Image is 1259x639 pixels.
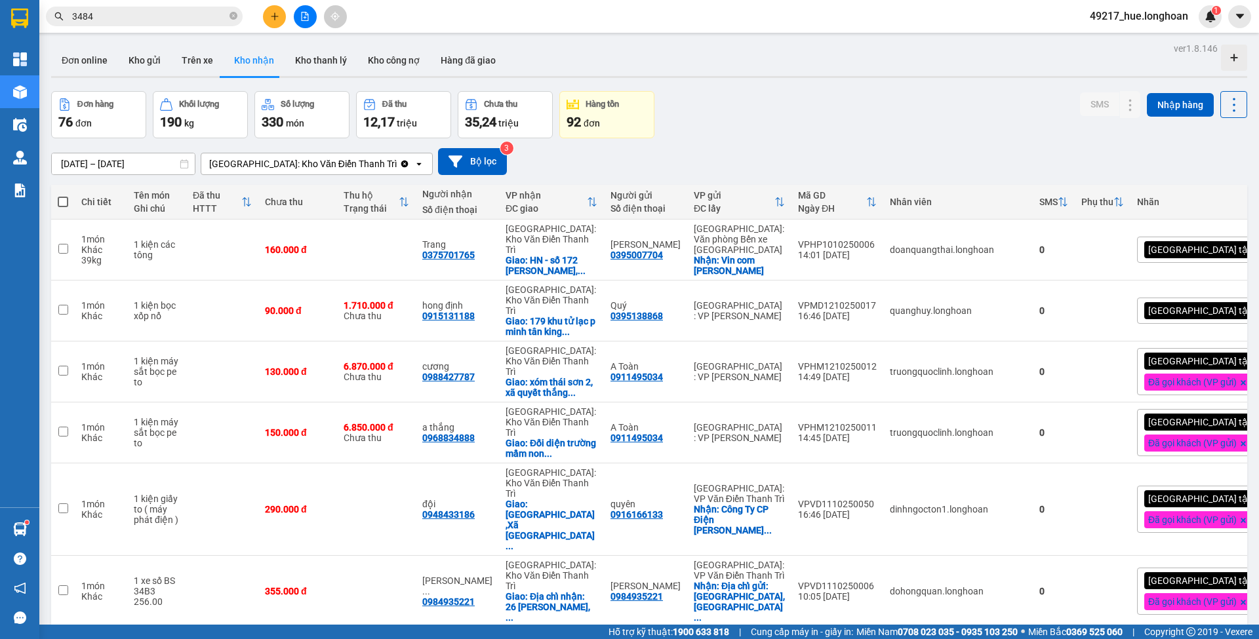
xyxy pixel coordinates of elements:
div: 0395138868 [610,311,663,321]
div: 1 kiện máy sắt bọc pe to [134,417,180,448]
div: Tên món [134,190,180,201]
div: 0 [1039,305,1068,316]
div: dinhngocton1.longhoan [890,504,1026,514]
div: [GEOGRAPHIC_DATA] : VP [PERSON_NAME] [694,300,785,321]
sup: 1 [1212,6,1221,15]
div: 6.850.000 đ [344,422,409,433]
div: 0948433186 [422,509,475,520]
th: Toggle SortBy [1033,185,1075,220]
div: 1 món [81,499,121,509]
span: close-circle [230,12,237,20]
span: ... [568,387,576,398]
div: Trang [422,239,492,250]
div: 290.000 đ [265,504,330,514]
div: 0395007704 [610,250,663,260]
div: 14:45 [DATE] [798,433,877,443]
span: close-circle [230,10,237,23]
div: 14:49 [DATE] [798,372,877,382]
div: Giao: Địa chỉ nhận: 26 Lý Thánh Tông, Lê Thanh Nghị, Hải dương [506,591,597,623]
img: warehouse-icon [13,118,27,132]
th: Toggle SortBy [337,185,416,220]
div: Nguyễn Thành Công [422,575,492,596]
div: quanghuy.longhoan [890,305,1026,316]
div: Thu hộ [344,190,399,201]
div: Giao: Thôn Chấn Đông ,Xã Hoàn Long, yên mỹ Hưng Yên, [506,499,597,551]
div: 16:46 [DATE] [798,311,877,321]
div: Ngày ĐH [798,203,866,214]
span: plus [270,12,279,21]
div: [GEOGRAPHIC_DATA]: VP Văn Điển Thanh Trì [694,483,785,504]
div: dohongquan.longhoan [890,586,1026,596]
button: Trên xe [171,45,224,76]
div: A Toàn [610,361,681,372]
div: [GEOGRAPHIC_DATA]: Kho Văn Điển Thanh Trì [506,284,597,316]
button: SMS [1080,92,1119,116]
div: Khác [81,372,121,382]
span: | [739,625,741,639]
button: Đơn online [51,45,118,76]
div: VP nhận [506,190,587,201]
div: [GEOGRAPHIC_DATA]: Kho Văn Điển Thanh Trì [506,223,597,255]
button: Kho thanh lý [285,45,357,76]
button: aim [324,5,347,28]
div: 39 kg [81,255,121,265]
sup: 1 [25,520,29,524]
div: Khác [81,311,121,321]
div: Người nhận [422,189,492,199]
div: Chưa thu [265,197,330,207]
span: ... [544,448,552,459]
div: VPHM1210250011 [798,422,877,433]
div: 0 [1039,427,1068,438]
div: Khác [81,509,121,520]
span: ... [764,525,772,535]
div: Số điện thoại [610,203,681,214]
div: 160.000 đ [265,244,330,255]
span: 92 [567,114,581,130]
div: Phụ thu [1081,197,1113,207]
div: [GEOGRAPHIC_DATA]: VP Văn Điển Thanh Trì [694,560,785,581]
button: Nhập hàng [1147,93,1214,117]
div: 1 món [81,422,121,433]
div: Nhân viên [890,197,1026,207]
div: VPHM1210250012 [798,361,877,372]
div: Nhận: Vin com Hạ Long [694,255,785,276]
div: Khác [81,244,121,255]
div: Giao: HN - số 172 Nguyễn Ngọc nại, Phương Liệt , Thanh Xuân , [506,255,597,276]
div: VPVD1110250006 [798,581,877,591]
div: Người gửi [610,190,681,201]
img: icon-new-feature [1205,10,1216,22]
strong: 0708 023 035 - 0935 103 250 [898,627,1018,637]
span: Đã gọi khách (VP gửi) [1148,437,1237,449]
div: Đã thu [382,100,407,109]
span: triệu [498,118,519,128]
div: truongquoclinh.longhoan [890,366,1026,377]
div: [GEOGRAPHIC_DATA]: Kho Văn Điển Thanh Trì [506,560,597,591]
input: Selected Hà Nội: Kho Văn Điển Thanh Trì. [398,157,399,170]
div: 0915131188 [422,311,475,321]
img: dashboard-icon [13,52,27,66]
div: VPMD1210250017 [798,300,877,311]
div: 0984935221 [422,596,475,607]
input: Tìm tên, số ĐT hoặc mã đơn [72,9,227,24]
span: message [14,611,26,624]
div: [GEOGRAPHIC_DATA]: Kho Văn Điển Thanh Trì [209,157,397,170]
span: món [286,118,304,128]
div: 14:01 [DATE] [798,250,877,260]
div: 1 kiện bọc xốp nổ [134,300,180,321]
th: Toggle SortBy [186,185,258,220]
div: 1 kiện các tông [134,239,180,260]
span: Cung cấp máy in - giấy in: [751,625,853,639]
div: 1 món [81,581,121,591]
span: 190 [160,114,182,130]
div: 150.000 đ [265,427,330,438]
div: Chưa thu [484,100,517,109]
div: Nguyễn Thành Công [610,581,681,591]
img: warehouse-icon [13,85,27,99]
span: Miền Bắc [1028,625,1123,639]
span: caret-down [1234,10,1246,22]
div: [GEOGRAPHIC_DATA]: Kho Văn Điển Thanh Trì [506,345,597,377]
div: Ghi chú [134,203,180,214]
div: 90.000 đ [265,305,330,316]
div: ĐC giao [506,203,587,214]
div: Khác [81,433,121,443]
